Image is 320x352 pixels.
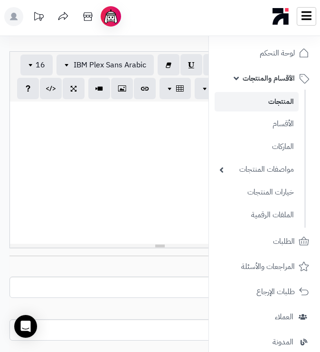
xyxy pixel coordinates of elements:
[74,59,146,71] span: IBM Plex Sans Arabic
[215,255,314,278] a: المراجعات والأسئلة
[273,335,293,349] span: المدونة
[215,92,299,111] a: المنتجات
[215,306,314,328] a: العملاء
[243,72,295,85] span: الأقسام والمنتجات
[27,7,50,28] a: تحديثات المنصة
[241,260,295,273] span: المراجعات والأسئلة
[215,114,299,134] a: الأقسام
[20,55,53,75] button: 16
[215,137,299,157] a: الماركات
[215,42,314,65] a: لوحة التحكم
[215,159,299,180] a: مواصفات المنتجات
[103,8,119,25] img: ai-face.png
[273,235,295,248] span: الطلبات
[215,205,299,225] a: الملفات الرقمية
[275,310,293,324] span: العملاء
[215,182,299,203] a: خيارات المنتجات
[215,230,314,253] a: الطلبات
[14,315,37,338] div: Open Intercom Messenger
[256,285,295,298] span: طلبات الإرجاع
[215,280,314,303] a: طلبات الإرجاع
[273,6,289,27] img: logo-mobile.png
[56,55,154,75] button: IBM Plex Sans Arabic
[260,46,295,60] span: لوحة التحكم
[36,59,45,71] span: 16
